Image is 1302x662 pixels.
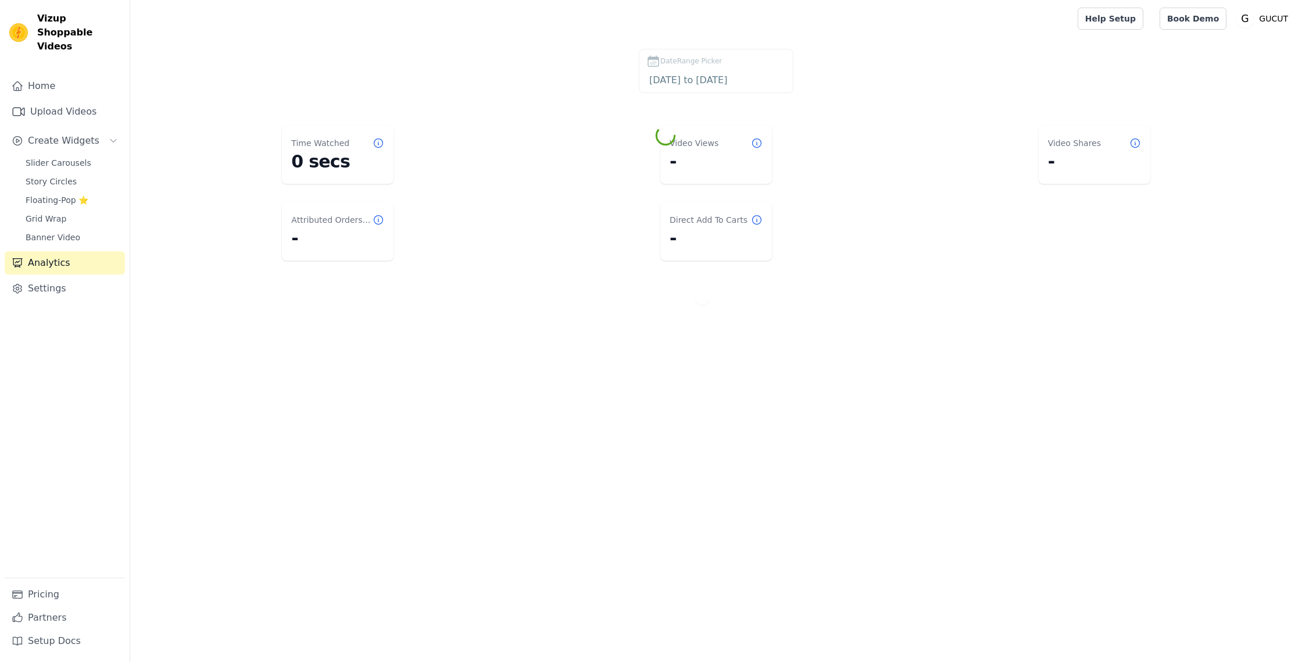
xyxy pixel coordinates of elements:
[5,629,125,653] a: Setup Docs
[37,12,120,54] span: Vizup Shoppable Videos
[670,214,747,226] dt: Direct Add To Carts
[28,134,99,148] span: Create Widgets
[9,23,28,42] img: Vizup
[1242,13,1249,24] text: G
[19,192,125,208] a: Floating-Pop ⭐
[291,137,349,149] dt: Time Watched
[291,214,373,226] dt: Attributed Orders Count
[1048,151,1141,172] dd: -
[19,211,125,227] a: Grid Wrap
[19,229,125,245] a: Banner Video
[1078,8,1143,30] a: Help Setup
[26,157,91,169] span: Slider Carousels
[26,176,77,187] span: Story Circles
[5,129,125,152] button: Create Widgets
[670,151,763,172] dd: -
[646,73,786,88] input: DateRange Picker
[19,173,125,190] a: Story Circles
[5,251,125,275] a: Analytics
[1160,8,1226,30] a: Book Demo
[26,213,66,225] span: Grid Wrap
[19,155,125,171] a: Slider Carousels
[26,232,80,243] span: Banner Video
[660,56,722,66] span: DateRange Picker
[670,137,718,149] dt: Video Views
[1254,8,1293,29] p: GUCUT
[5,583,125,606] a: Pricing
[291,151,384,172] dd: 0 secs
[5,74,125,98] a: Home
[670,228,763,249] dd: -
[5,100,125,123] a: Upload Videos
[26,194,88,206] span: Floating-Pop ⭐
[5,277,125,300] a: Settings
[1236,8,1293,29] button: G GUCUT
[1048,137,1101,149] dt: Video Shares
[5,606,125,629] a: Partners
[291,228,384,249] dd: -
